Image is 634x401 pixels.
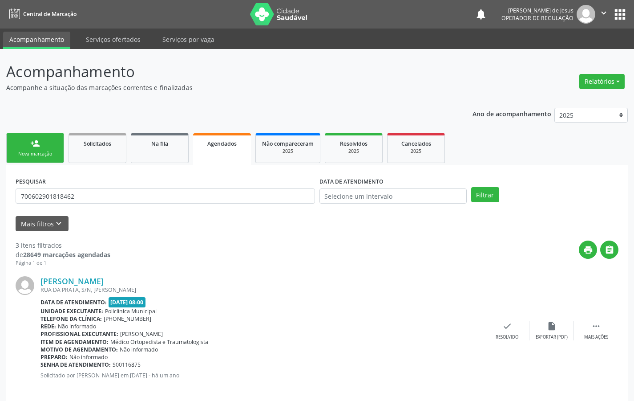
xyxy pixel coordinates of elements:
button: Relatórios [579,74,625,89]
span: Operador de regulação [501,14,573,22]
b: Unidade executante: [40,307,103,315]
button: apps [612,7,628,22]
b: Profissional executante: [40,330,118,338]
b: Motivo de agendamento: [40,346,118,353]
a: Acompanhamento [3,32,70,49]
span: [DATE] 08:00 [109,297,146,307]
input: Nome, CNS [16,188,315,204]
div: Página 1 de 1 [16,259,110,267]
b: Preparo: [40,353,68,361]
span: Central de Marcação [23,10,77,18]
span: Agendados [207,140,237,147]
span: Não compareceram [262,140,314,147]
p: Acompanhamento [6,61,441,83]
p: Ano de acompanhamento [472,108,551,119]
div: 2025 [262,148,314,155]
div: RUA DA PRATA, S/N, [PERSON_NAME] [40,286,485,294]
b: Item de agendamento: [40,338,109,346]
div: [PERSON_NAME] de Jesus [501,7,573,14]
label: DATA DE ATENDIMENTO [319,175,384,188]
img: img [16,276,34,295]
button: Filtrar [471,187,499,202]
i:  [599,8,609,18]
span: Resolvidos [340,140,367,147]
span: [PHONE_NUMBER] [104,315,151,323]
i: keyboard_arrow_down [54,219,64,229]
button:  [595,5,612,24]
strong: 28649 marcações agendadas [23,250,110,259]
span: Cancelados [401,140,431,147]
i: print [583,245,593,255]
div: 3 itens filtrados [16,241,110,250]
div: Exportar (PDF) [536,334,568,340]
div: 2025 [331,148,376,155]
b: Data de atendimento: [40,299,107,306]
span: Médico Ortopedista e Traumatologista [110,338,208,346]
span: Não informado [120,346,158,353]
p: Acompanhe a situação das marcações correntes e finalizadas [6,83,441,92]
div: Mais ações [584,334,608,340]
a: Serviços ofertados [80,32,147,47]
b: Telefone da clínica: [40,315,102,323]
span: Não informado [58,323,96,330]
button: notifications [475,8,487,20]
div: Resolvido [496,334,518,340]
span: Na fila [151,140,168,147]
img: img [577,5,595,24]
a: Central de Marcação [6,7,77,21]
input: Selecione um intervalo [319,188,467,204]
span: [PERSON_NAME] [120,330,163,338]
button: Mais filtroskeyboard_arrow_down [16,216,69,232]
b: Rede: [40,323,56,330]
button:  [600,241,618,259]
span: Solicitados [84,140,111,147]
p: Solicitado por [PERSON_NAME] em [DATE] - há um ano [40,372,485,379]
span: Não informado [69,353,108,361]
b: Senha de atendimento: [40,361,111,368]
button: print [579,241,597,259]
span: Policlínica Municipal [105,307,157,315]
label: PESQUISAR [16,175,46,188]
span: S00116875 [113,361,141,368]
a: [PERSON_NAME] [40,276,104,286]
div: Nova marcação [13,151,57,157]
div: person_add [30,139,40,148]
i: check [502,321,512,331]
i:  [605,245,614,255]
div: de [16,250,110,259]
div: 2025 [394,148,438,155]
a: Serviços por vaga [156,32,221,47]
i:  [591,321,601,331]
i: insert_drive_file [547,321,557,331]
